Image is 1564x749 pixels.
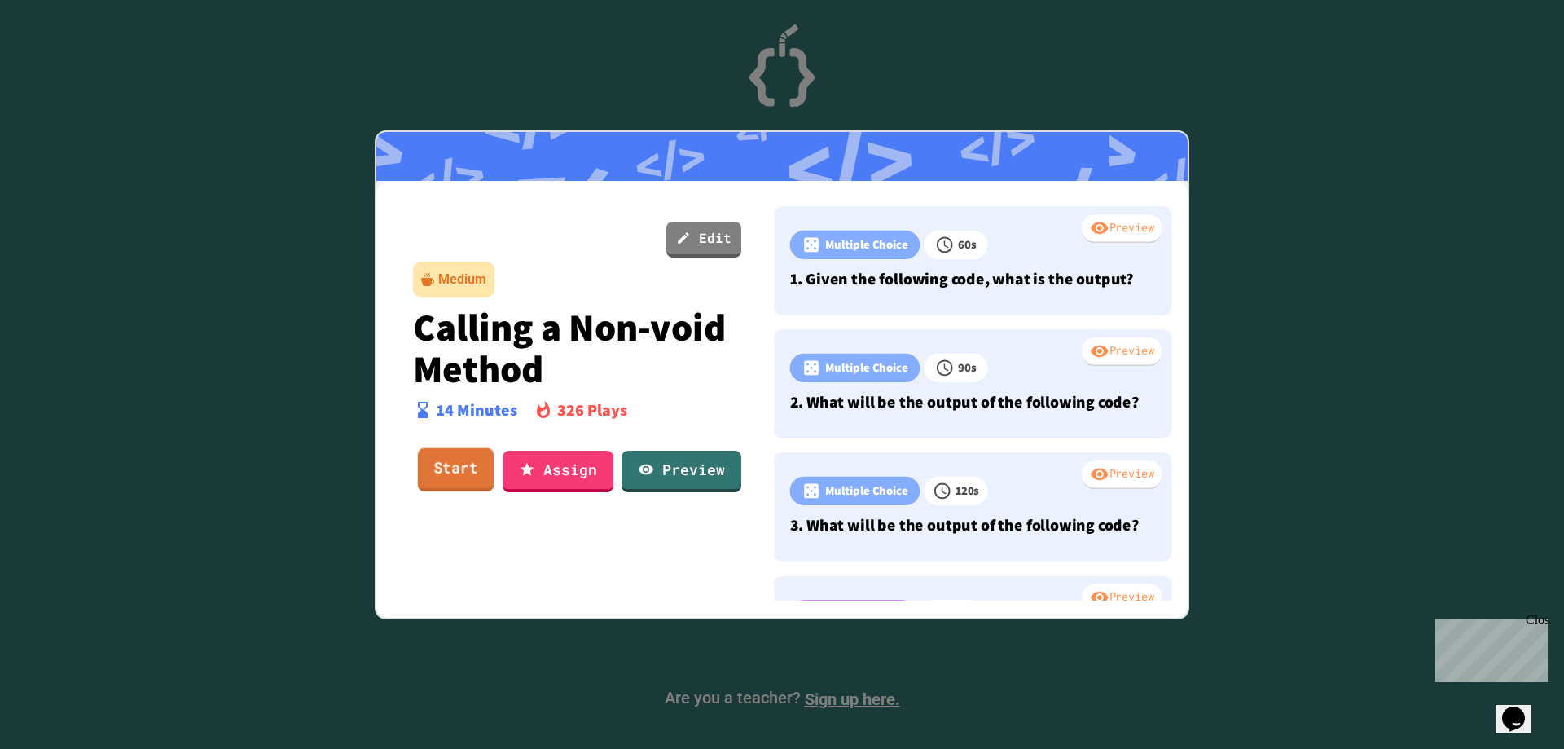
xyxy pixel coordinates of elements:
[418,448,494,492] a: Start
[7,7,112,104] div: Chat with us now!Close
[790,513,1156,536] p: 3. What will be the output of the following code?
[1082,460,1162,490] div: Preview
[790,267,1156,290] p: 1. Given the following code, what is the output?
[956,482,979,500] p: 120 s
[825,236,908,253] p: Multiple Choice
[413,306,742,390] p: Calling a Non-void Method
[825,359,908,377] p: Multiple Choice
[790,390,1156,413] p: 2. What will be the output of the following code?
[503,451,613,492] a: Assign
[1082,214,1162,244] div: Preview
[1082,337,1162,367] div: Preview
[1496,684,1548,733] iframe: chat widget
[958,236,977,253] p: 60 s
[622,451,741,492] a: Preview
[1429,613,1548,682] iframe: chat widget
[825,482,908,500] p: Multiple Choice
[437,398,517,422] p: 14 Minutes
[1082,584,1162,613] div: Preview
[438,270,486,289] div: Medium
[557,398,627,422] p: 326 Plays
[666,222,741,258] a: Edit
[958,359,977,377] p: 90 s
